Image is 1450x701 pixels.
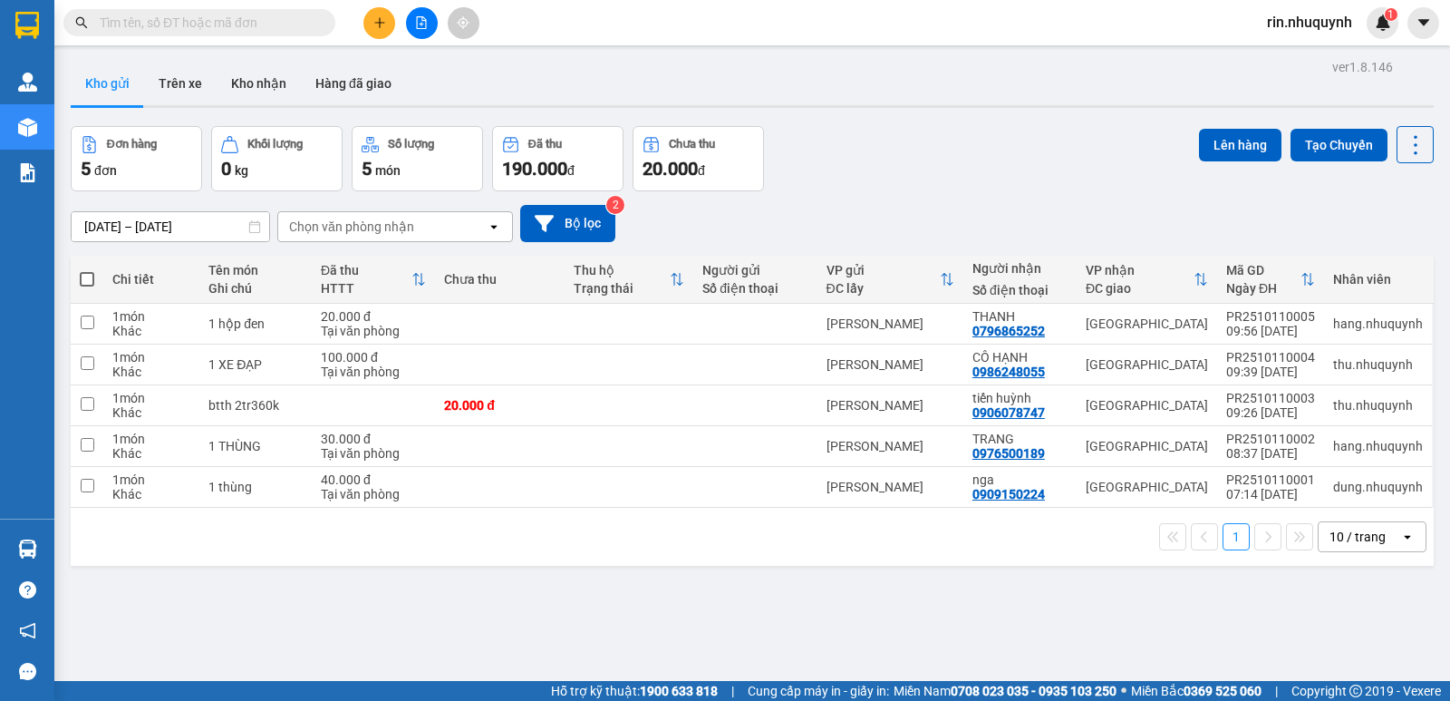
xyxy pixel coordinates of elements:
[1333,357,1423,372] div: thu.nhuquynh
[817,256,963,304] th: Toggle SortBy
[19,581,36,599] span: question-circle
[951,684,1116,698] strong: 0708 023 035 - 0935 103 250
[1226,365,1315,379] div: 09:39 [DATE]
[19,663,36,680] span: message
[321,324,426,338] div: Tại văn phòng
[71,62,144,105] button: Kho gửi
[1217,256,1324,304] th: Toggle SortBy
[112,309,190,324] div: 1 món
[528,138,562,151] div: Đã thu
[1199,129,1281,161] button: Lên hàng
[208,316,303,331] div: 1 hộp đen
[748,681,889,701] span: Cung cấp máy in - giấy in:
[1226,487,1315,501] div: 07:14 [DATE]
[415,16,428,29] span: file-add
[112,365,190,379] div: Khác
[312,256,435,304] th: Toggle SortBy
[972,365,1045,379] div: 0986248055
[826,439,954,453] div: [PERSON_NAME]
[321,446,426,461] div: Tại văn phòng
[826,398,954,413] div: [PERSON_NAME]
[1226,324,1315,338] div: 09:56 [DATE]
[574,263,671,277] div: Thu hộ
[321,432,426,446] div: 30.000 đ
[502,158,567,180] span: 190.000
[633,126,764,191] button: Chưa thu20.000đ
[1252,11,1367,34] span: rin.nhuquynh
[71,126,202,191] button: Đơn hàng5đơn
[1349,685,1362,697] span: copyright
[112,324,190,338] div: Khác
[1086,480,1208,494] div: [GEOGRAPHIC_DATA]
[1332,57,1393,77] div: ver 1.8.146
[826,281,940,296] div: ĐC lấy
[492,126,623,191] button: Đã thu190.000đ
[574,281,671,296] div: Trạng thái
[247,138,303,151] div: Khối lượng
[702,263,807,277] div: Người gửi
[94,163,117,178] span: đơn
[1333,398,1423,413] div: thu.nhuquynh
[1226,391,1315,405] div: PR2510110003
[444,398,556,413] div: 20.000 đ
[388,138,434,151] div: Số lượng
[363,7,395,39] button: plus
[1223,523,1250,550] button: 1
[362,158,372,180] span: 5
[112,487,190,501] div: Khác
[1333,272,1423,287] div: Nhân viên
[112,432,190,446] div: 1 món
[1086,281,1194,296] div: ĐC giao
[301,62,406,105] button: Hàng đã giao
[826,263,940,277] div: VP gửi
[289,218,414,236] div: Chọn văn phòng nhận
[19,622,36,639] span: notification
[1329,528,1386,546] div: 10 / trang
[972,391,1068,405] div: tiến huỳnh
[321,263,411,277] div: Đã thu
[567,163,575,178] span: đ
[1226,472,1315,487] div: PR2510110001
[1333,439,1423,453] div: hang.nhuquynh
[208,480,303,494] div: 1 thùng
[112,350,190,365] div: 1 món
[15,12,39,39] img: logo-vxr
[1086,439,1208,453] div: [GEOGRAPHIC_DATA]
[208,263,303,277] div: Tên món
[1131,681,1261,701] span: Miền Bắc
[321,472,426,487] div: 40.000 đ
[972,309,1068,324] div: THANH
[1387,8,1394,21] span: 1
[321,281,411,296] div: HTTT
[321,309,426,324] div: 20.000 đ
[107,138,157,151] div: Đơn hàng
[18,118,37,137] img: warehouse-icon
[75,16,88,29] span: search
[1400,530,1415,544] svg: open
[1086,398,1208,413] div: [GEOGRAPHIC_DATA]
[1184,684,1261,698] strong: 0369 525 060
[1407,7,1439,39] button: caret-down
[565,256,694,304] th: Toggle SortBy
[972,324,1045,338] div: 0796865252
[826,480,954,494] div: [PERSON_NAME]
[669,138,715,151] div: Chưa thu
[112,446,190,461] div: Khác
[208,357,303,372] div: 1 XE ĐẠP
[1121,687,1126,695] span: ⚪️
[321,350,426,365] div: 100.000 đ
[208,398,303,413] div: btth 2tr360k
[81,158,91,180] span: 5
[112,472,190,487] div: 1 món
[18,163,37,182] img: solution-icon
[972,405,1045,420] div: 0906078747
[18,73,37,92] img: warehouse-icon
[826,316,954,331] div: [PERSON_NAME]
[235,163,248,178] span: kg
[1226,350,1315,365] div: PR2510110004
[1416,15,1432,31] span: caret-down
[972,472,1068,487] div: nga
[731,681,734,701] span: |
[487,219,501,234] svg: open
[643,158,698,180] span: 20.000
